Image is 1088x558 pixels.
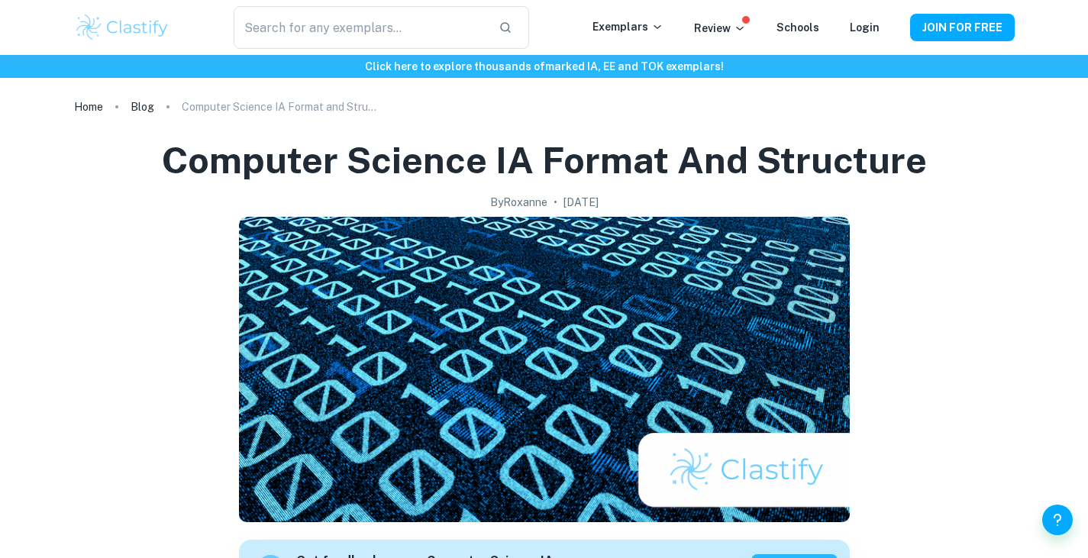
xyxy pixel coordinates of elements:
h2: [DATE] [563,194,599,211]
p: • [554,194,557,211]
img: Clastify logo [74,12,171,43]
h6: Click here to explore thousands of marked IA, EE and TOK exemplars ! [3,58,1085,75]
a: Login [850,21,880,34]
h2: By Roxanne [490,194,547,211]
a: Home [74,96,103,118]
p: Computer Science IA Format and Structure [182,98,380,115]
img: Computer Science IA Format and Structure cover image [239,217,850,522]
h1: Computer Science IA Format and Structure [162,136,927,185]
button: JOIN FOR FREE [910,14,1015,41]
button: Help and Feedback [1042,505,1073,535]
p: Review [694,20,746,37]
a: Blog [131,96,154,118]
p: Exemplars [592,18,663,35]
a: Schools [776,21,819,34]
input: Search for any exemplars... [234,6,486,49]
